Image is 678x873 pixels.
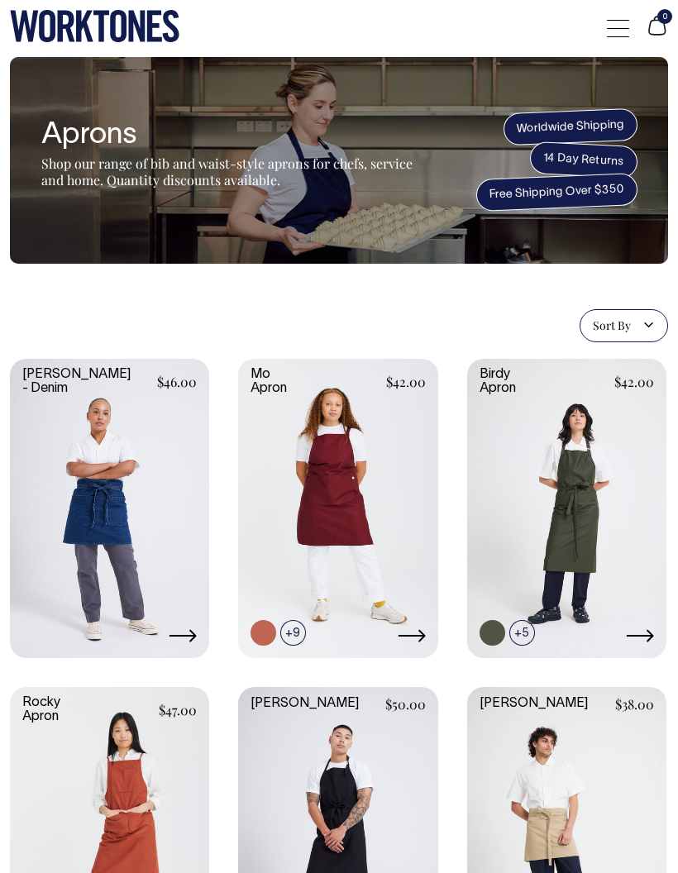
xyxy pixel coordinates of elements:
span: +5 [509,620,535,646]
span: 14 Day Returns [529,141,638,179]
span: Free Shipping Over $350 [475,173,637,212]
span: Shop our range of bib and waist-style aprons for chefs, service and home. Quantity discounts avai... [41,155,413,188]
a: 0 [646,27,668,39]
span: 0 [657,9,672,24]
span: +9 [280,620,306,646]
h1: Aprons [41,119,413,152]
span: Worldwide Shipping [503,108,637,146]
span: Sort By [593,317,631,334]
